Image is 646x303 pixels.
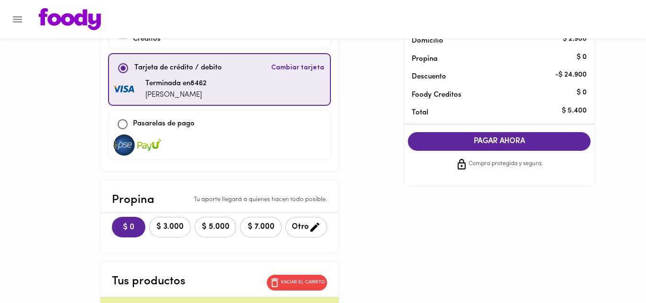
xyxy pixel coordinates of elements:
p: Pasarelas de pago [133,119,195,130]
p: Tus productos [112,273,186,290]
p: Foody Creditos [412,90,571,100]
p: - $ 24.900 [555,70,587,80]
span: $ 5.000 [201,223,230,232]
img: logo.png [39,8,101,30]
span: $ 0 [120,223,138,232]
p: Terminada en 8462 [145,79,207,90]
button: Cambiar tarjeta [269,58,326,79]
p: $ 2.900 [563,34,587,44]
p: Tu aporte llegará a quienes hacen todo posible. [194,195,327,204]
p: Propina [112,191,154,209]
p: Vaciar el carrito [281,279,325,286]
span: PAGAR AHORA [417,137,581,146]
p: Domicilio [412,36,443,46]
span: Otro [292,221,321,233]
p: Total [412,108,571,118]
button: $ 3.000 [149,217,191,237]
span: Cambiar tarjeta [271,63,324,73]
img: visa [112,135,136,156]
p: Tarjeta de crédito / debito [134,63,222,74]
button: $ 0 [112,217,145,237]
span: $ 3.000 [155,223,185,232]
p: Descuento [412,72,446,82]
p: $ 0 [577,88,587,98]
p: [PERSON_NAME] [145,90,207,101]
p: $ 5.400 [562,106,587,116]
span: $ 7.000 [246,223,275,232]
button: $ 7.000 [240,217,282,237]
iframe: Messagebird Livechat Widget [591,247,636,293]
button: $ 5.000 [195,217,236,237]
button: Vaciar el carrito [267,275,327,291]
button: PAGAR AHORA [408,132,591,151]
p: Propina [412,54,571,64]
button: Otro [285,217,327,237]
img: visa [137,135,161,156]
img: visa [113,86,137,93]
button: Menu [6,8,29,31]
span: Compra protegida y segura. [469,159,543,169]
p: $ 0 [577,52,587,62]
